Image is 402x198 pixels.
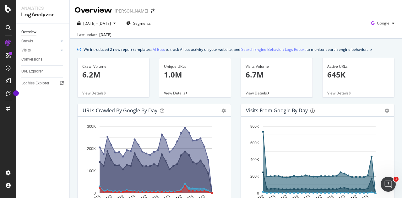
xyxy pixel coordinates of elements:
a: Search Engine Behavior: Logs Report [241,46,306,53]
a: AI Bots [153,46,165,53]
div: info banner [77,46,394,53]
div: gear [221,109,226,113]
div: Visits Volume [246,64,308,69]
div: Last update [77,32,111,38]
a: Overview [21,29,65,35]
button: Segments [124,18,153,28]
text: 0 [257,191,259,195]
div: Visits [21,47,31,54]
text: 400K [250,158,259,162]
div: Unique URLs [164,64,226,69]
div: Logfiles Explorer [21,80,49,87]
div: URLs Crawled by Google by day [83,107,157,114]
text: 300K [87,124,96,129]
p: 6.7M [246,69,308,80]
text: 600K [250,141,259,145]
div: arrow-right-arrow-left [151,9,155,13]
div: URL Explorer [21,68,43,75]
div: We introduced 2 new report templates: to track AI bot activity on your website, and to monitor se... [84,46,368,53]
p: 6.2M [82,69,144,80]
a: Crawls [21,38,59,45]
button: close banner [369,45,374,54]
div: Conversions [21,56,42,63]
span: Google [377,20,389,26]
a: Visits [21,47,59,54]
p: 645K [327,69,389,80]
div: Crawl Volume [82,64,144,69]
div: Analytics [21,5,64,11]
text: 200K [87,147,96,151]
div: Crawls [21,38,33,45]
iframe: Intercom live chat [381,177,396,192]
div: Visits from Google by day [246,107,308,114]
p: 1.0M [164,69,226,80]
div: Overview [75,5,112,16]
div: Overview [21,29,36,35]
span: Segments [133,21,151,26]
a: URL Explorer [21,68,65,75]
div: Tooltip anchor [13,90,19,96]
span: View Details [327,90,349,96]
span: 1 [394,177,399,182]
text: 200K [250,174,259,179]
div: LogAnalyzer [21,11,64,19]
span: [DATE] - [DATE] [83,21,111,26]
text: 800K [250,124,259,129]
a: Conversions [21,56,65,63]
span: View Details [164,90,185,96]
button: Google [368,18,397,28]
a: Logfiles Explorer [21,80,65,87]
button: [DATE] - [DATE] [75,18,118,28]
div: [PERSON_NAME] [115,8,148,14]
div: gear [385,109,389,113]
text: 0 [94,191,96,195]
div: Active URLs [327,64,389,69]
div: [DATE] [99,32,111,38]
span: View Details [246,90,267,96]
span: View Details [82,90,104,96]
text: 100K [87,169,96,173]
